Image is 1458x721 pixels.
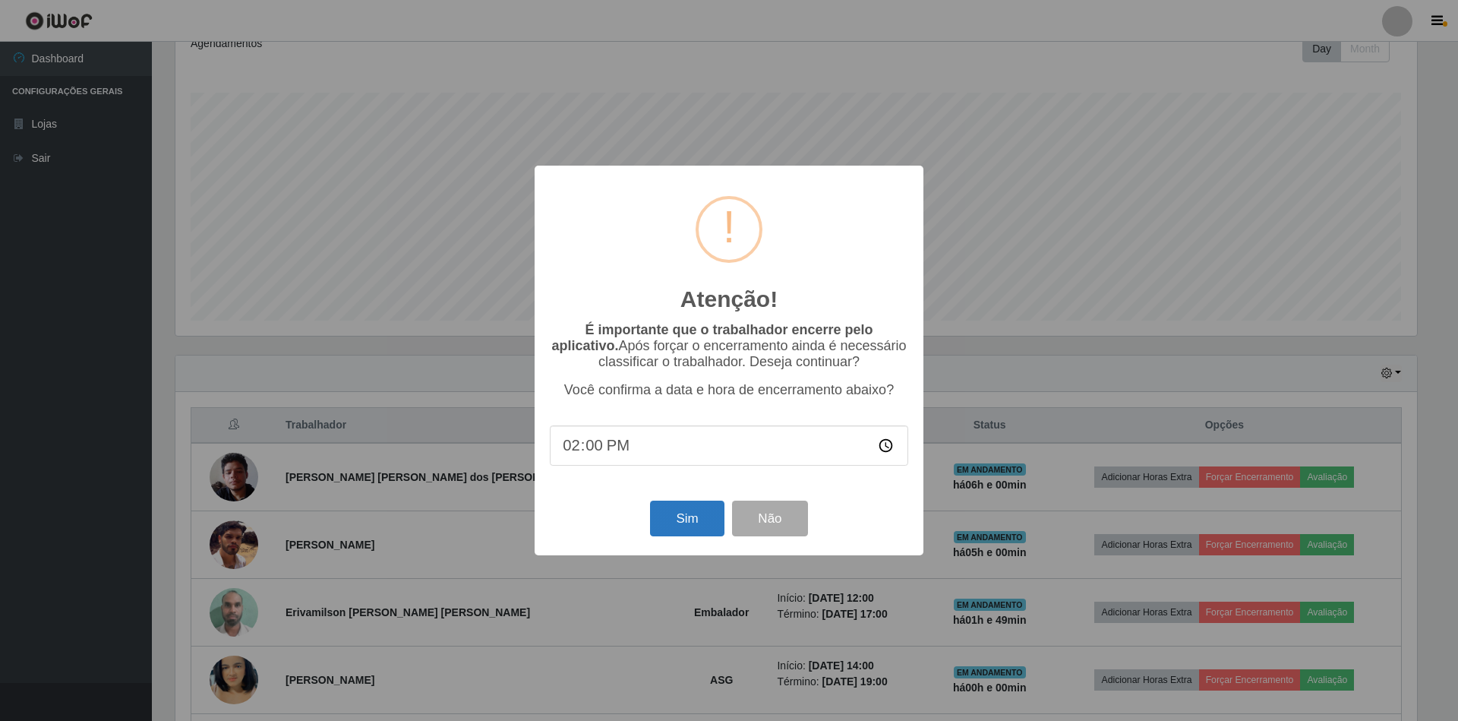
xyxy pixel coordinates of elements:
button: Sim [650,501,724,536]
h2: Atenção! [680,286,778,313]
p: Após forçar o encerramento ainda é necessário classificar o trabalhador. Deseja continuar? [550,322,908,370]
b: É importante que o trabalhador encerre pelo aplicativo. [551,322,873,353]
button: Não [732,501,807,536]
p: Você confirma a data e hora de encerramento abaixo? [550,382,908,398]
